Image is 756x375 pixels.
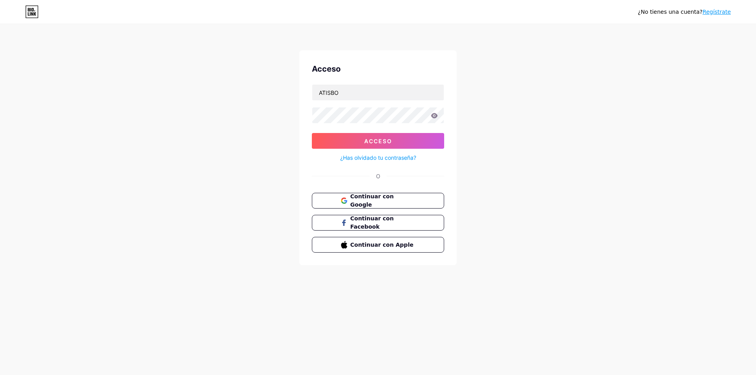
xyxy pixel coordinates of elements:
button: Continuar con Facebook [312,215,444,231]
font: Continuar con Facebook [350,215,394,230]
font: ¿No tienes una cuenta? [638,9,702,15]
a: Regístrate [702,9,731,15]
font: Continuar con Google [350,193,394,208]
input: Nombre de usuario [312,85,444,100]
font: O [376,173,380,179]
font: Acceso [364,138,392,144]
button: Continuar con Apple [312,237,444,253]
button: Continuar con Google [312,193,444,209]
font: Acceso [312,64,341,74]
font: ¿Has olvidado tu contraseña? [340,154,416,161]
button: Acceso [312,133,444,149]
a: ¿Has olvidado tu contraseña? [340,153,416,162]
font: Continuar con Apple [350,242,413,248]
